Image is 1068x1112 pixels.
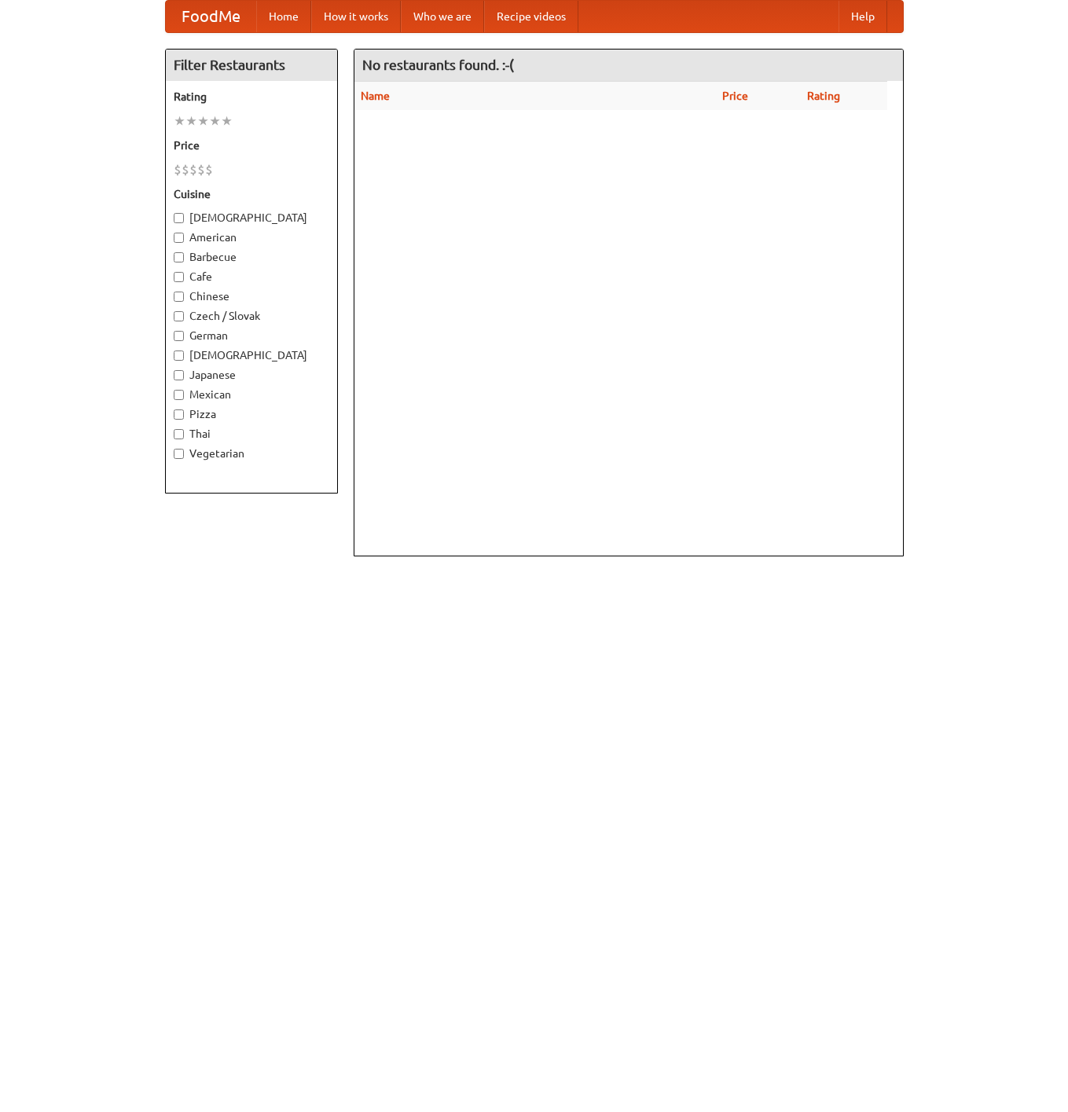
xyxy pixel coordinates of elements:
[174,446,329,461] label: Vegetarian
[174,429,184,439] input: Thai
[807,90,840,102] a: Rating
[174,370,184,380] input: Japanese
[197,161,205,178] li: $
[174,186,329,202] h5: Cuisine
[166,1,256,32] a: FoodMe
[839,1,887,32] a: Help
[484,1,578,32] a: Recipe videos
[185,112,197,130] li: ★
[174,89,329,105] h5: Rating
[174,161,182,178] li: $
[174,308,329,324] label: Czech / Slovak
[174,347,329,363] label: [DEMOGRAPHIC_DATA]
[174,406,329,422] label: Pizza
[174,426,329,442] label: Thai
[174,249,329,265] label: Barbecue
[174,213,184,223] input: [DEMOGRAPHIC_DATA]
[174,269,329,284] label: Cafe
[401,1,484,32] a: Who we are
[174,390,184,400] input: Mexican
[256,1,311,32] a: Home
[174,272,184,282] input: Cafe
[189,161,197,178] li: $
[174,112,185,130] li: ★
[205,161,213,178] li: $
[174,328,329,343] label: German
[174,449,184,459] input: Vegetarian
[174,350,184,361] input: [DEMOGRAPHIC_DATA]
[174,409,184,420] input: Pizza
[221,112,233,130] li: ★
[174,252,184,262] input: Barbecue
[174,311,184,321] input: Czech / Slovak
[182,161,189,178] li: $
[174,210,329,226] label: [DEMOGRAPHIC_DATA]
[209,112,221,130] li: ★
[174,292,184,302] input: Chinese
[361,90,390,102] a: Name
[174,387,329,402] label: Mexican
[174,233,184,243] input: American
[166,50,337,81] h4: Filter Restaurants
[197,112,209,130] li: ★
[174,138,329,153] h5: Price
[722,90,748,102] a: Price
[174,367,329,383] label: Japanese
[311,1,401,32] a: How it works
[174,331,184,341] input: German
[174,229,329,245] label: American
[362,57,514,72] ng-pluralize: No restaurants found. :-(
[174,288,329,304] label: Chinese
